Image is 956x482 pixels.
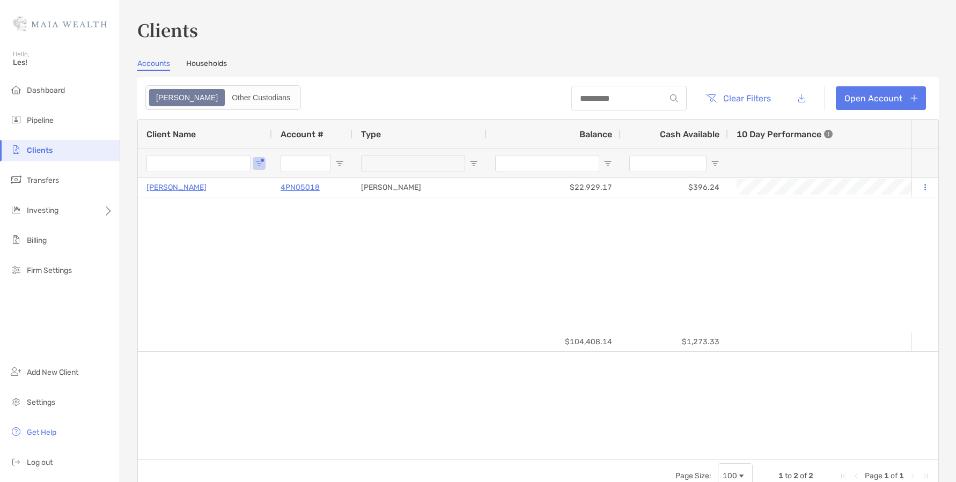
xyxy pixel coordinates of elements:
button: Open Filter Menu [469,159,478,168]
div: Zoe [150,90,224,105]
input: Cash Available Filter Input [629,155,707,172]
span: Get Help [27,428,56,437]
span: of [891,471,898,480]
span: Page [865,471,883,480]
span: Client Name [146,129,196,139]
img: logout icon [10,455,23,468]
span: Account # [281,129,323,139]
button: Clear Filters [697,86,779,110]
button: Open Filter Menu [604,159,612,168]
span: to [785,471,792,480]
div: segmented control [145,85,301,110]
img: get-help icon [10,425,23,438]
div: Previous Page [852,472,861,480]
div: 10 Day Performance [737,120,833,149]
span: 1 [899,471,904,480]
img: clients icon [10,143,23,156]
div: $1,273.33 [621,332,728,351]
div: Last Page [921,472,930,480]
img: input icon [670,94,678,102]
img: add_new_client icon [10,365,23,378]
button: Open Filter Menu [255,159,263,168]
div: [PERSON_NAME] [352,178,487,197]
span: Type [361,129,381,139]
a: Accounts [137,59,170,71]
span: Log out [27,458,53,467]
a: Open Account [836,86,926,110]
div: Other Custodians [226,90,296,105]
img: Zoe Logo [13,4,107,43]
span: 2 [808,471,813,480]
div: $396.24 [621,178,728,197]
span: Pipeline [27,116,54,125]
h3: Clients [137,17,939,42]
span: Billing [27,236,47,245]
span: Balance [579,129,612,139]
div: $22,929.17 [487,178,621,197]
div: Next Page [908,472,917,480]
span: Cash Available [660,129,719,139]
span: 1 [778,471,783,480]
span: Dashboard [27,86,65,95]
span: Transfers [27,176,59,185]
img: pipeline icon [10,113,23,126]
button: Open Filter Menu [335,159,344,168]
div: 100 [723,471,737,480]
img: dashboard icon [10,83,23,96]
img: transfers icon [10,173,23,186]
span: Clients [27,146,53,155]
span: Les! [13,58,113,67]
span: Investing [27,206,58,215]
span: Add New Client [27,368,78,377]
img: investing icon [10,203,23,216]
a: 4PN05018 [281,181,320,194]
img: billing icon [10,233,23,246]
input: Balance Filter Input [495,155,599,172]
span: of [800,471,807,480]
div: Page Size: [675,471,711,480]
img: firm-settings icon [10,263,23,276]
span: 1 [884,471,889,480]
span: 2 [793,471,798,480]
a: [PERSON_NAME] [146,181,207,194]
a: Households [186,59,227,71]
div: First Page [839,472,848,480]
input: Account # Filter Input [281,155,331,172]
span: Settings [27,398,55,407]
span: Firm Settings [27,266,72,275]
div: $104,408.14 [487,332,621,351]
input: Client Name Filter Input [146,155,251,172]
button: Open Filter Menu [711,159,719,168]
img: settings icon [10,395,23,408]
